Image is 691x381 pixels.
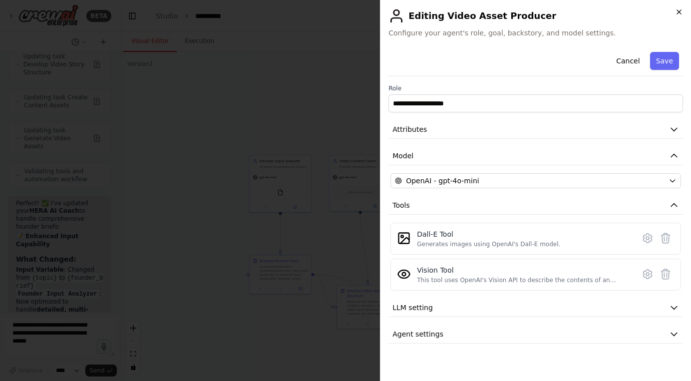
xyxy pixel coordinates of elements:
span: Model [392,151,413,161]
span: Tools [392,200,410,210]
button: Configure tool [639,265,657,283]
button: Attributes [388,120,683,139]
div: This tool uses OpenAI's Vision API to describe the contents of an image. [417,276,629,284]
span: LLM setting [392,303,433,313]
span: OpenAI - gpt-4o-mini [406,176,479,186]
span: Agent settings [392,329,443,339]
div: Dall-E Tool [417,229,560,239]
button: Model [388,147,683,165]
span: Configure your agent's role, goal, backstory, and model settings. [388,28,683,38]
img: DallETool [397,231,411,245]
label: Role [388,84,683,92]
img: VisionTool [397,267,411,281]
button: Cancel [610,52,646,70]
button: Tools [388,196,683,215]
button: Delete tool [657,229,675,247]
div: Vision Tool [417,265,629,275]
h2: Editing Video Asset Producer [388,8,683,24]
button: Agent settings [388,325,683,344]
span: Attributes [392,124,427,134]
button: Configure tool [639,229,657,247]
div: Generates images using OpenAI's Dall-E model. [417,240,560,248]
button: Delete tool [657,265,675,283]
button: LLM setting [388,299,683,317]
button: OpenAI - gpt-4o-mini [390,173,681,188]
button: Save [650,52,679,70]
